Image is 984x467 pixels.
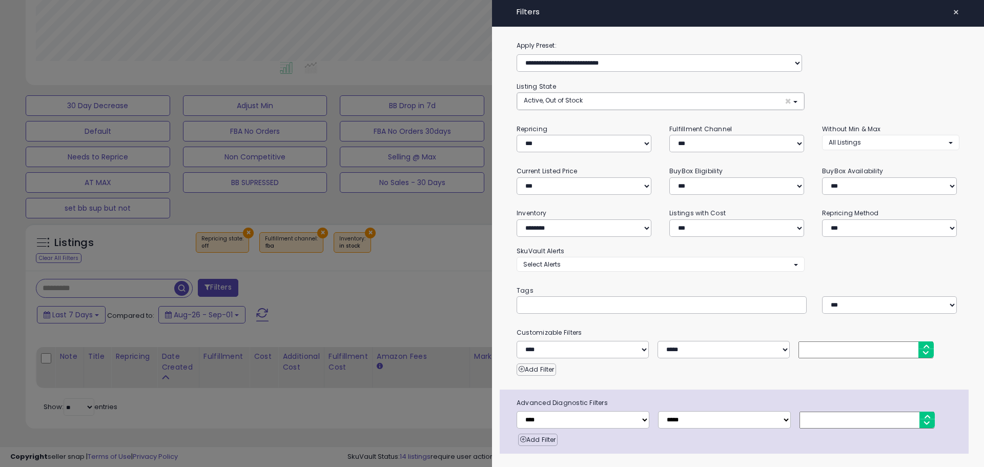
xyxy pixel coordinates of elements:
[822,135,959,150] button: All Listings
[829,138,861,147] span: All Listings
[517,247,564,255] small: SkuVault Alerts
[517,209,546,217] small: Inventory
[517,257,805,272] button: Select Alerts
[785,96,791,107] span: ×
[669,125,732,133] small: Fulfillment Channel
[517,8,959,16] h4: Filters
[517,363,556,376] button: Add Filter
[509,397,969,409] span: Advanced Diagnostic Filters
[524,96,583,105] span: Active, Out of Stock
[517,93,804,110] button: Active, Out of Stock ×
[518,434,558,446] button: Add Filter
[509,327,967,338] small: Customizable Filters
[822,125,881,133] small: Without Min & Max
[822,209,879,217] small: Repricing Method
[517,167,577,175] small: Current Listed Price
[523,260,561,269] span: Select Alerts
[669,209,726,217] small: Listings with Cost
[509,40,967,51] label: Apply Preset:
[517,82,556,91] small: Listing State
[822,167,883,175] small: BuyBox Availability
[949,5,963,19] button: ×
[509,285,967,296] small: Tags
[669,167,723,175] small: BuyBox Eligibility
[517,125,547,133] small: Repricing
[953,5,959,19] span: ×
